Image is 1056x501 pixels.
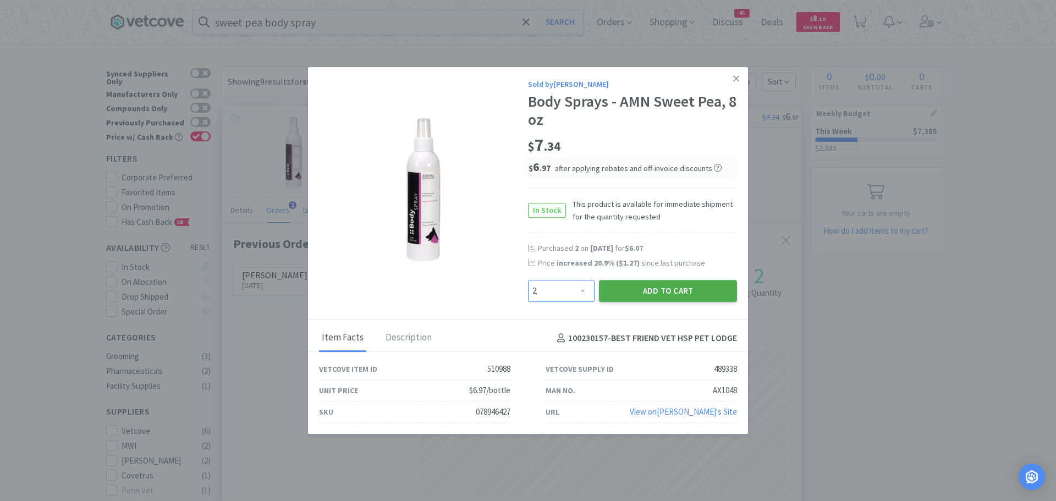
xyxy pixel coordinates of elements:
[714,362,737,376] div: 489338
[1019,464,1045,490] div: Open Intercom Messenger
[546,363,614,375] div: Vetcove Supply ID
[546,384,575,397] div: Man No.
[544,139,560,154] span: . 34
[546,406,559,418] div: URL
[529,163,533,173] span: $
[319,406,333,418] div: SKU
[575,243,579,253] span: 2
[528,134,560,156] span: 7
[528,78,737,90] div: Sold by [PERSON_NAME]
[529,203,565,217] span: In Stock
[553,331,737,345] h4: 100230157 - BEST FRIEND VET HSP PET LODGE
[590,243,613,253] span: [DATE]
[538,257,737,269] div: Price since last purchase
[713,384,737,397] div: AX1048
[566,198,737,223] span: This product is available for immediate shipment for the quantity requested
[619,258,637,268] span: $1.27
[630,406,737,417] a: View on[PERSON_NAME]'s Site
[319,363,377,375] div: Vetcove Item ID
[528,92,737,129] div: Body Sprays - AMN Sweet Pea, 8 oz
[540,163,551,173] span: . 97
[555,163,722,173] span: after applying rebates and off-invoice discounts
[528,139,535,154] span: $
[469,384,510,397] div: $6.97/bottle
[352,118,495,261] img: 142b5dbff1fb4b11ba867b26a34ddc14_489338.jpeg
[529,159,551,174] span: 6
[487,362,510,376] div: 510988
[319,384,358,397] div: Unit Price
[557,258,640,268] span: increased 20.9 % ( )
[538,243,737,254] div: Purchased on for
[476,405,510,419] div: 078946427
[383,324,435,352] div: Description
[599,280,737,302] button: Add to Cart
[319,324,366,352] div: Item Facts
[625,243,643,253] span: $6.07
